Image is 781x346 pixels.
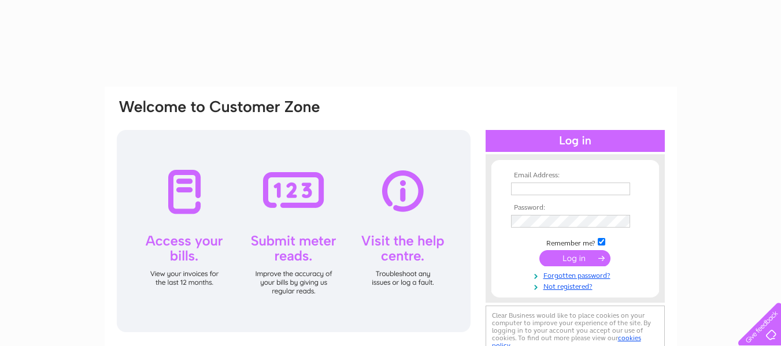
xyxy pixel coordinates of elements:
[511,280,642,291] a: Not registered?
[508,204,642,212] th: Password:
[511,269,642,280] a: Forgotten password?
[539,250,610,266] input: Submit
[508,172,642,180] th: Email Address:
[508,236,642,248] td: Remember me?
